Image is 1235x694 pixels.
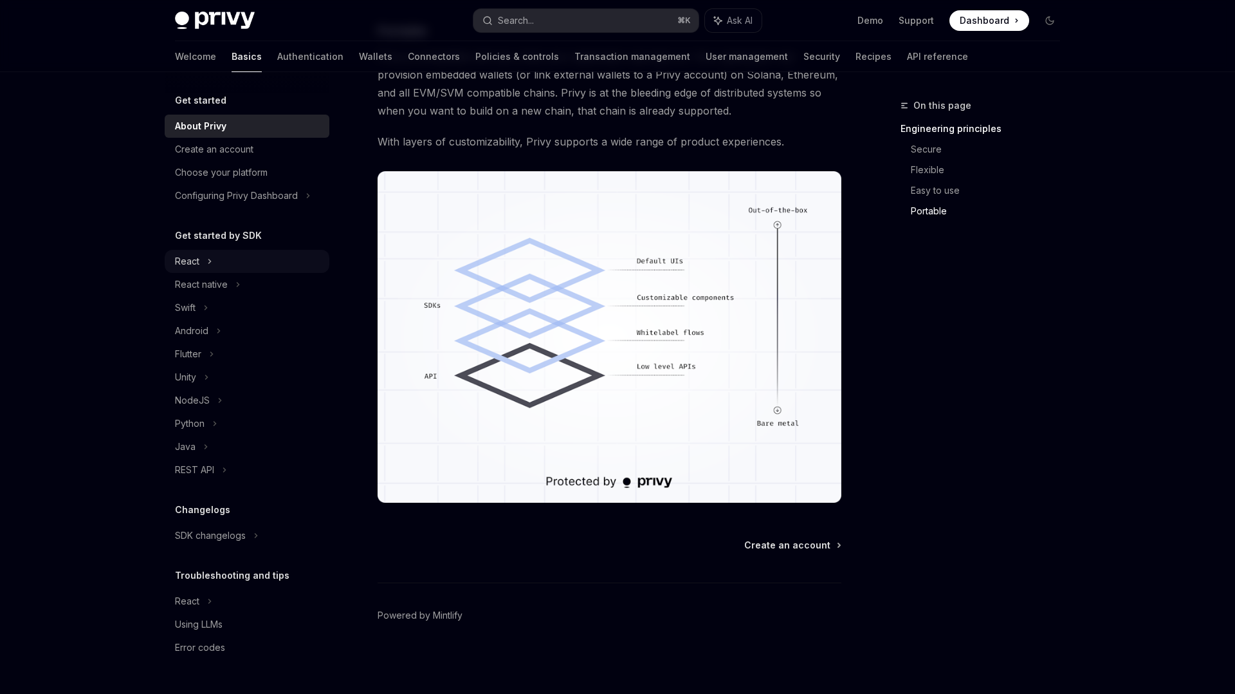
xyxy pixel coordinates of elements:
div: About Privy [175,118,226,134]
div: Create an account [175,142,253,157]
a: Welcome [175,41,216,72]
span: With layers of customizability, Privy supports a wide range of product experiences. [378,133,841,151]
div: React [175,254,199,269]
a: Using LLMs [165,613,329,636]
div: REST API [175,462,214,478]
span: Privy is compatible with any chain your application operates on. Your application can provision e... [378,48,841,120]
div: Choose your platform [175,165,268,180]
div: Android [175,323,208,339]
a: Secure [911,139,1070,160]
a: Portable [911,201,1070,221]
a: Dashboard [949,10,1029,31]
a: Support [899,14,934,27]
h5: Get started [175,93,226,108]
span: On this page [913,98,971,113]
a: Create an account [165,138,329,161]
div: NodeJS [175,393,210,408]
button: Toggle dark mode [1039,10,1060,31]
a: User management [706,41,788,72]
h5: Troubleshooting and tips [175,568,289,583]
img: images/Customization.png [378,171,841,503]
a: About Privy [165,115,329,138]
h5: Get started by SDK [175,228,262,243]
a: Choose your platform [165,161,329,184]
span: Create an account [744,539,830,552]
div: SDK changelogs [175,528,246,543]
a: Transaction management [574,41,690,72]
div: React [175,594,199,609]
a: Policies & controls [475,41,559,72]
button: Ask AI [705,9,762,32]
span: Dashboard [960,14,1009,27]
div: Flutter [175,346,201,362]
div: Swift [175,300,196,315]
a: Connectors [408,41,460,72]
div: Java [175,439,196,455]
div: React native [175,277,228,292]
h5: Changelogs [175,502,230,518]
a: API reference [907,41,968,72]
a: Create an account [744,539,840,552]
div: Error codes [175,640,225,655]
a: Easy to use [911,180,1070,201]
button: Search...⌘K [473,9,699,32]
a: Demo [857,14,883,27]
div: Configuring Privy Dashboard [175,188,298,203]
a: Flexible [911,160,1070,180]
div: Search... [498,13,534,28]
a: Engineering principles [901,118,1070,139]
img: dark logo [175,12,255,30]
div: Unity [175,370,196,385]
a: Security [803,41,840,72]
a: Basics [232,41,262,72]
div: Python [175,416,205,431]
div: Using LLMs [175,617,223,632]
a: Powered by Mintlify [378,609,462,622]
a: Error codes [165,636,329,659]
span: Ask AI [727,14,753,27]
span: ⌘ K [677,15,691,26]
a: Recipes [855,41,892,72]
a: Wallets [359,41,392,72]
a: Authentication [277,41,343,72]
